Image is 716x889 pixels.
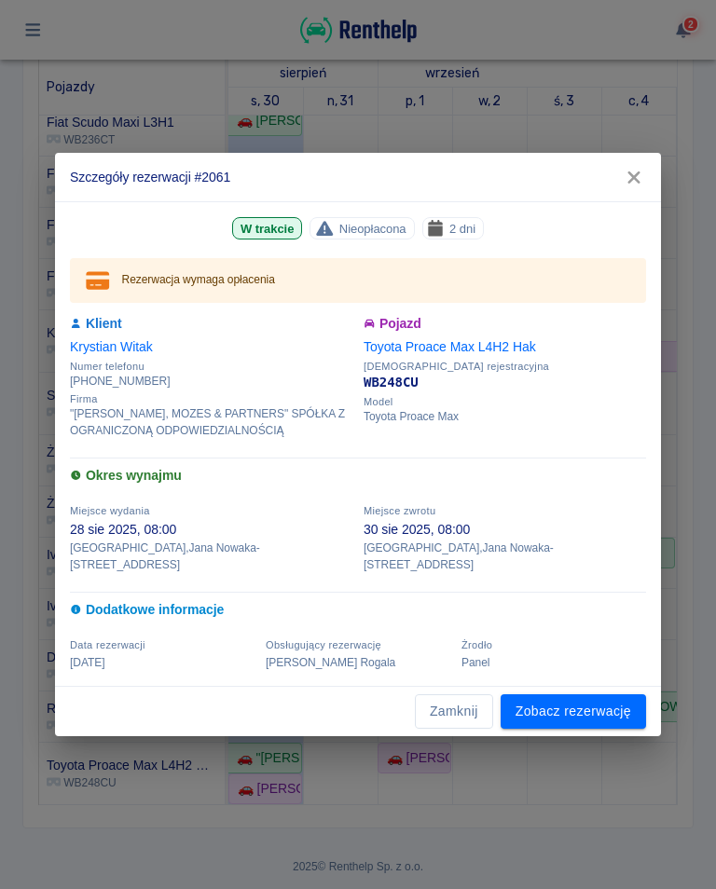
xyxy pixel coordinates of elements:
[364,505,435,516] span: Miejsce zwrotu
[70,361,352,373] span: Numer telefonu
[364,396,646,408] span: Model
[70,466,646,486] h6: Okres wynajmu
[70,639,145,650] span: Data rezerwacji
[70,393,352,405] span: Firma
[364,373,646,392] p: WB248CU
[501,694,646,729] a: Zobacz rezerwację
[415,694,493,729] button: Zamknij
[70,505,150,516] span: Miejsce wydania
[364,520,646,540] p: 30 sie 2025, 08:00
[70,600,646,620] h6: Dodatkowe informacje
[55,153,661,201] h2: Szczegóły rezerwacji #2061
[364,339,536,354] a: Toyota Proace Max L4H2 Hak
[70,540,352,573] p: [GEOGRAPHIC_DATA] , Jana Nowaka-[STREET_ADDRESS]
[461,654,646,671] p: Panel
[70,339,153,354] a: Krystian Witak
[70,520,352,540] p: 28 sie 2025, 08:00
[70,373,352,390] p: [PHONE_NUMBER]
[364,361,646,373] span: [DEMOGRAPHIC_DATA] rejestracyjna
[70,654,255,671] p: [DATE]
[122,264,275,297] div: Rezerwacja wymaga opłacenia
[364,314,646,334] h6: Pojazd
[70,314,352,334] h6: Klient
[266,654,450,671] p: [PERSON_NAME] Rogala
[332,219,414,239] span: Nieopłacona
[364,540,646,573] p: [GEOGRAPHIC_DATA] , Jana Nowaka-[STREET_ADDRESS]
[266,639,381,650] span: Obsługujący rezerwację
[364,408,646,425] p: Toyota Proace Max
[442,219,483,239] span: 2 dni
[233,219,301,239] span: W trakcie
[70,405,352,439] p: "[PERSON_NAME], MOZES & PARTNERS" SPÓŁKA Z OGRANICZONĄ ODPOWIEDZIALNOŚCIĄ
[461,639,492,650] span: Żrodło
